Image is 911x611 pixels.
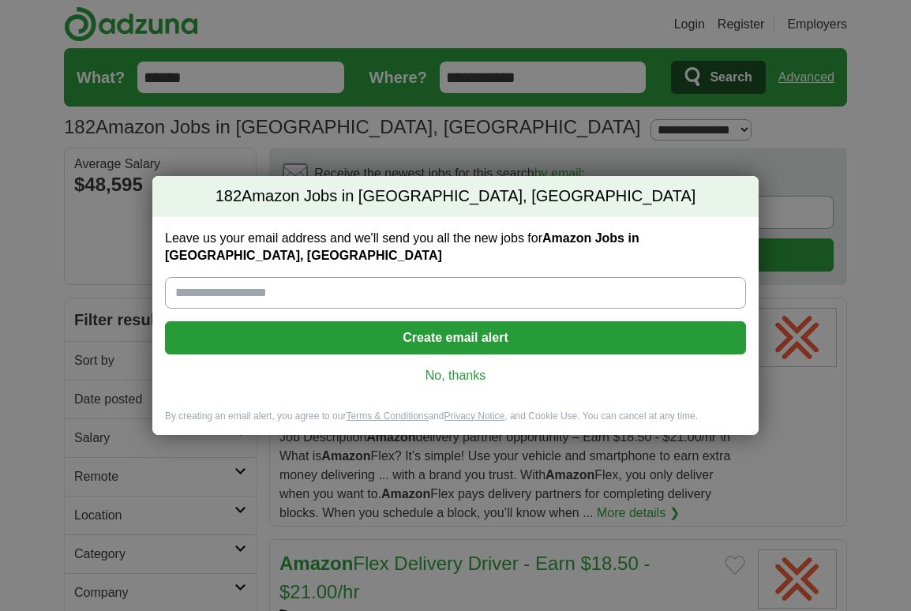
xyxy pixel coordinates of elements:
[216,186,242,208] span: 182
[152,176,759,217] h2: Amazon Jobs in [GEOGRAPHIC_DATA], [GEOGRAPHIC_DATA]
[444,410,505,422] a: Privacy Notice
[178,367,733,384] a: No, thanks
[165,230,746,264] label: Leave us your email address and we'll send you all the new jobs for
[165,231,639,262] strong: Amazon Jobs in [GEOGRAPHIC_DATA], [GEOGRAPHIC_DATA]
[152,410,759,436] div: By creating an email alert, you agree to our and , and Cookie Use. You can cancel at any time.
[346,410,428,422] a: Terms & Conditions
[165,321,746,354] button: Create email alert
